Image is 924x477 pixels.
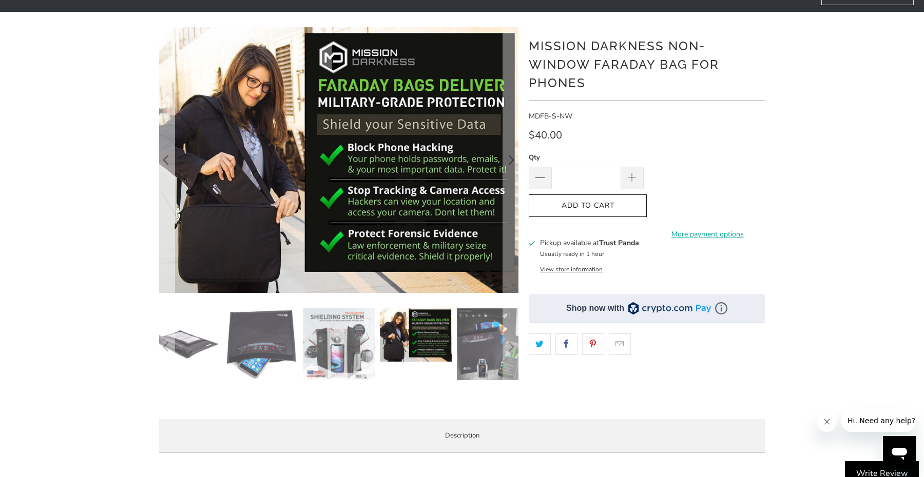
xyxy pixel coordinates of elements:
[529,194,647,217] button: Add to Cart
[529,152,644,163] label: Qty
[159,308,175,385] button: Previous
[529,333,551,355] a: Share this on Twitter
[599,238,639,248] b: Trust Panda
[529,128,562,142] span: $40.00
[883,436,916,469] iframe: Button to launch messaging window
[226,308,298,380] img: Mission Darkness Non-Window Faraday Bag for Phones - Trust Panda
[503,27,519,293] button: Next
[540,237,639,248] h3: Pickup available at
[503,308,519,385] button: Next
[582,333,604,355] a: Share this on Pinterest
[650,229,765,240] a: More payment options
[303,308,375,380] img: Mission Darkness Non-Window Faraday Bag for Phones - Trust Panda
[529,111,572,121] span: MDFB-S-NW
[159,27,518,293] a: Mission Darkness Non-Window Faraday Bag for Phones - Trust Panda
[380,308,452,362] img: Mission Darkness Non-Window Faraday Bag for Phones - Trust Panda
[149,308,221,380] img: Mission Darkness Non-Window Faraday Bag for Phones - Trust Panda
[159,27,175,293] button: Previous
[540,250,604,258] small: Usually ready in 1 hour
[529,373,765,407] iframe: Reviews Widget
[457,308,529,380] img: Mission Darkness Non-Window Faraday Bag for Phones - Trust Panda
[540,265,603,273] button: View store information
[566,303,624,314] div: Shop now with
[555,333,577,355] a: Share this on Facebook
[817,411,837,432] iframe: Close message
[609,333,631,355] a: Email this to a friend
[159,419,765,453] label: Description
[841,409,916,432] iframe: Message from company
[529,35,765,92] h1: Mission Darkness Non-Window Faraday Bag for Phones
[540,202,636,210] span: Add to Cart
